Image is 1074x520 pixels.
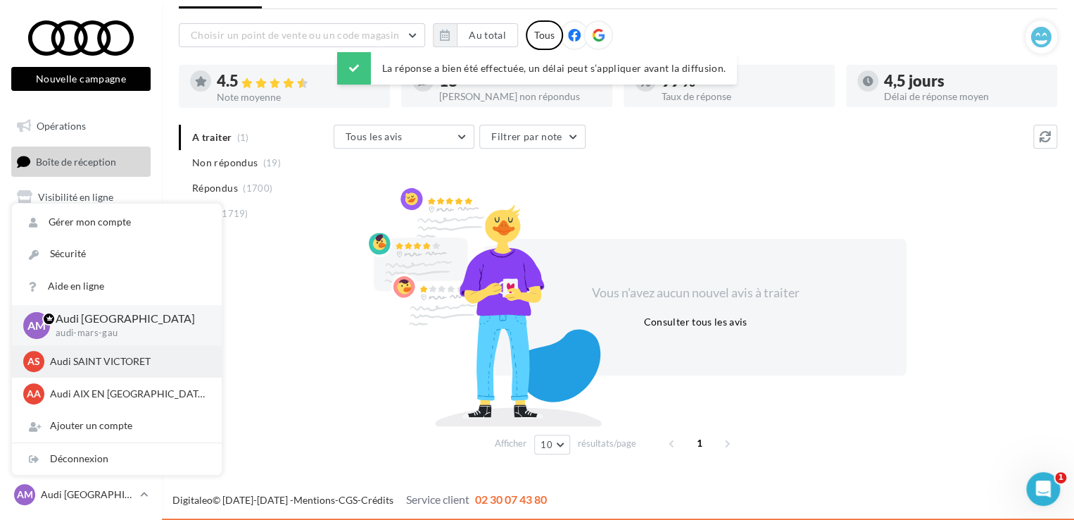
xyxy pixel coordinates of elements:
[638,314,752,330] button: Consulter tous les avis
[179,23,425,47] button: Choisir un point de vente ou un code magasin
[217,92,379,102] div: Note moyenne
[662,92,823,101] div: Taux de réponse
[346,130,403,142] span: Tous les avis
[884,73,1046,89] div: 4,5 jours
[337,52,737,85] div: La réponse a bien été effectuée, un délai peut s’appliquer avant la diffusion.
[217,73,379,89] div: 4.5
[475,493,547,506] span: 02 30 07 43 80
[192,181,238,195] span: Répondus
[191,29,399,41] span: Choisir un point de vente ou un code magasin
[574,284,816,302] div: Vous n'avez aucun nouvel avis à traiter
[50,387,205,401] p: Audi AIX EN [GEOGRAPHIC_DATA]
[50,354,205,369] p: Audi SAINT VICTORET
[27,317,46,333] span: AM
[526,20,563,50] div: Tous
[263,157,281,168] span: (19)
[433,23,518,47] button: Au total
[541,439,552,450] span: 10
[56,311,199,327] p: Audi [GEOGRAPHIC_DATA]
[8,287,153,329] a: PLV et print personnalisable
[457,23,518,47] button: Au total
[495,437,526,450] span: Afficher
[38,191,113,203] span: Visibilité en ligne
[688,432,711,454] span: 1
[361,494,393,506] a: Crédits
[662,73,823,89] div: 99 %
[12,410,222,442] div: Ajouter un compte
[578,437,636,450] span: résultats/page
[8,111,153,141] a: Opérations
[884,92,1046,101] div: Délai de réponse moyen
[534,435,570,454] button: 10
[339,494,358,506] a: CGS
[406,493,469,506] span: Service client
[219,208,248,219] span: (1719)
[1055,472,1066,483] span: 1
[8,218,153,247] a: Campagnes
[11,481,151,508] a: AM Audi [GEOGRAPHIC_DATA]
[8,147,153,177] a: Boîte de réception
[479,125,586,149] button: Filtrer par note
[334,125,474,149] button: Tous les avis
[17,488,33,502] span: AM
[243,182,272,194] span: (1700)
[12,271,222,302] a: Aide en ligne
[8,253,153,283] a: Médiathèque
[8,182,153,212] a: Visibilité en ligne
[27,387,41,401] span: AA
[12,206,222,238] a: Gérer mon compte
[12,238,222,270] a: Sécurité
[172,494,547,506] span: © [DATE]-[DATE] - - -
[293,494,335,506] a: Mentions
[12,443,222,475] div: Déconnexion
[172,494,213,506] a: Digitaleo
[56,327,199,340] p: audi-mars-gau
[439,92,601,101] div: [PERSON_NAME] non répondus
[37,120,86,132] span: Opérations
[11,67,151,91] button: Nouvelle campagne
[1026,472,1060,506] iframe: Intercom live chat
[192,156,258,170] span: Non répondus
[36,155,116,167] span: Boîte de réception
[41,488,134,502] p: Audi [GEOGRAPHIC_DATA]
[27,354,40,369] span: AS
